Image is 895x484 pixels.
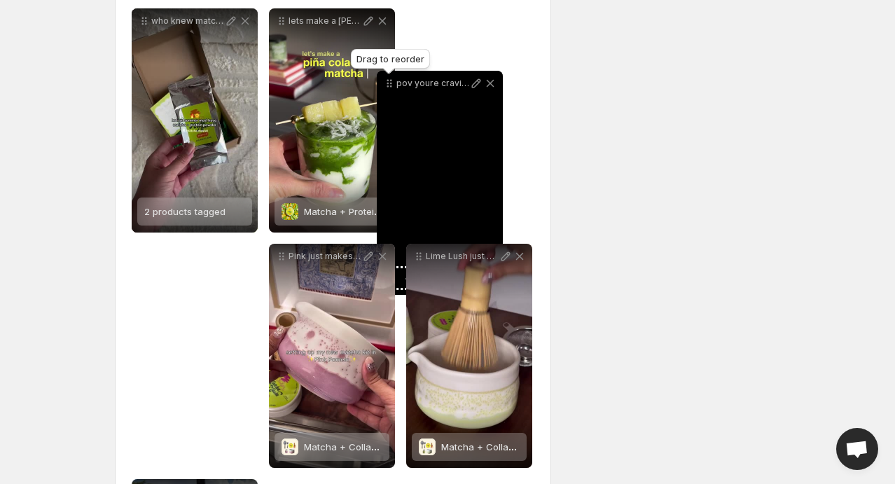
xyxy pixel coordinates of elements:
[151,15,224,27] p: who knew matcha powder could go with protein all the gym girlies need this imo matchamasta matcha...
[132,8,258,233] div: who knew matcha powder could go with protein all the gym girlies need this imo matchamasta matcha...
[289,251,361,262] p: Pink just makes everything cuter Say hi to our new ceramic bowl whisk stand in Pink Pomelo
[304,441,500,452] span: Matcha + Collagen 6-Piece Set: Pink Pomelo
[282,438,298,455] img: Matcha + Collagen 6-Piece Set: Pink Pomelo
[269,8,395,233] div: lets make a [PERSON_NAME] colada matcha using matchamasta s protein matcha [DATE] delicious AND n...
[377,71,503,295] div: pov youre craving for healthy snack ingredients 1 banana yogurt of your choice ceremonial grade m...
[282,203,298,220] img: Matcha + Protein (40g)
[406,244,532,468] div: Lime Lush just dropped and Im obsessed Perfect for your daily matcha vibes and your kitchen shelf...
[144,206,226,217] span: 2 products tagged
[304,206,406,217] span: Matcha + Protein (40g)
[441,441,628,452] span: Matcha + Collagen 6-Piece Set: Lime Lush
[289,15,361,27] p: lets make a [PERSON_NAME] colada matcha using matchamasta s protein matcha [DATE] delicious AND n...
[396,78,469,89] p: pov youre craving for healthy snack ingredients 1 banana yogurt of your choice ceremonial grade m...
[269,244,395,468] div: Pink just makes everything cuter Say hi to our new ceramic bowl whisk stand in Pink PomeloMatcha ...
[836,428,878,470] div: Open chat
[426,251,499,262] p: Lime Lush just dropped and Im obsessed Perfect for your daily matcha vibes and your kitchen shelf
[419,438,436,455] img: Matcha + Collagen 6-Piece Set: Lime Lush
